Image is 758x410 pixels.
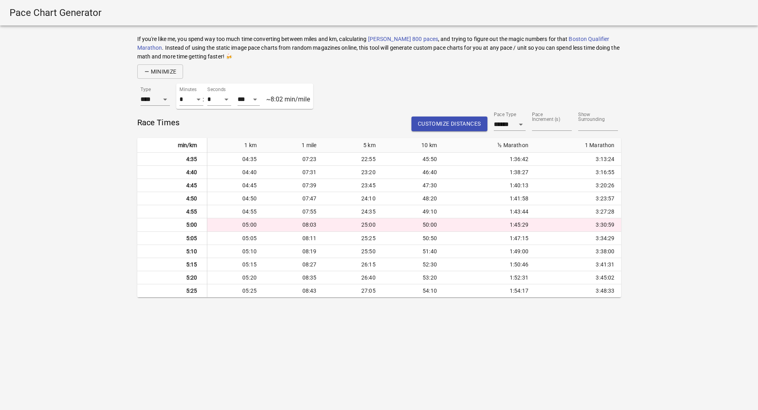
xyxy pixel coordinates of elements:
[207,153,266,166] td: 04:35
[266,284,326,297] td: 08:43
[137,271,207,284] th: 5:20
[446,232,538,245] td: 1:47:15
[538,218,621,231] td: 3:30:59
[385,245,446,258] td: 51:40
[446,179,538,192] td: 1:40:13
[137,36,610,51] a: Boston Qualifier Marathon
[207,192,266,205] td: 04:50
[446,284,538,297] td: 1:54:17
[538,205,621,218] td: 3:27:28
[137,258,207,271] th: 5:15
[446,258,538,271] td: 1:50:46
[446,205,538,218] td: 1:43:44
[140,87,151,92] label: Type
[137,64,183,79] button: Minimize
[385,192,446,205] td: 48:20
[207,271,266,284] td: 05:20
[137,179,207,192] th: 4:45
[207,179,266,192] td: 04:45
[446,138,538,153] th: ½ Marathon
[207,232,266,245] td: 05:05
[326,138,385,153] th: 5 km
[207,138,266,153] th: 1 km
[326,192,385,205] td: 24:10
[385,153,446,166] td: 45:50
[326,205,385,218] td: 24:35
[538,166,621,179] td: 3:16:55
[137,138,207,153] th: min/km
[266,245,326,258] td: 08:19
[418,119,481,129] span: Customize Distances
[207,87,225,92] label: Seconds
[207,205,266,218] td: 04:55
[266,271,326,284] td: 08:35
[326,232,385,245] td: 25:25
[207,284,266,297] td: 05:25
[411,117,487,131] button: Customize Distances
[326,284,385,297] td: 27:05
[266,153,326,166] td: 07:23
[538,284,621,297] td: 3:48:33
[203,95,210,103] div: :
[538,153,621,166] td: 3:13:24
[137,205,207,218] th: 4:55
[446,245,538,258] td: 1:49:00
[538,232,621,245] td: 3:34:29
[385,258,446,271] td: 52:30
[538,138,621,153] th: 1 Marathon
[266,258,326,271] td: 08:27
[538,192,621,205] td: 3:23:57
[446,153,538,166] td: 1:36:42
[266,192,326,205] td: 07:47
[137,116,180,129] h6: Race Times
[494,113,516,117] label: Pace Type
[137,218,207,231] th: 5:00
[385,166,446,179] td: 46:40
[385,232,446,245] td: 50:50
[137,35,621,61] h6: If you're like me, you spend way too much time converting between miles and km, calculating , and...
[207,245,266,258] td: 05:10
[326,258,385,271] td: 26:15
[538,271,621,284] td: 3:45:02
[207,258,266,271] td: 05:15
[266,218,326,231] td: 08:03
[266,205,326,218] td: 07:55
[10,6,748,19] h5: Pace Chart Generator
[446,166,538,179] td: 1:38:27
[226,53,232,60] span: cheers
[326,179,385,192] td: 23:45
[137,166,207,179] th: 4:40
[326,245,385,258] td: 25:50
[266,179,326,192] td: 07:39
[385,284,446,297] td: 54:10
[266,166,326,179] td: 07:31
[179,87,197,92] label: Minutes
[137,153,207,166] th: 4:35
[532,113,562,122] label: Pace Increment (s)
[266,232,326,245] td: 08:11
[326,218,385,231] td: 25:00
[207,166,266,179] td: 04:40
[137,284,207,297] th: 5:25
[137,245,207,258] th: 5:10
[446,218,538,231] td: 1:45:29
[266,95,310,103] div: ~ 8:02 min/mile
[266,138,326,153] th: 1 mile
[144,67,177,77] span: Minimize
[538,258,621,271] td: 3:41:31
[368,36,438,42] a: [PERSON_NAME] 800 paces
[385,179,446,192] td: 47:30
[326,271,385,284] td: 26:40
[538,245,621,258] td: 3:38:00
[385,138,446,153] th: 10 km
[385,271,446,284] td: 53:20
[446,271,538,284] td: 1:52:31
[446,192,538,205] td: 1:41:58
[137,232,207,245] th: 5:05
[326,166,385,179] td: 23:20
[207,218,266,231] td: 05:00
[326,153,385,166] td: 22:55
[385,205,446,218] td: 49:10
[538,179,621,192] td: 3:20:26
[578,113,608,122] label: Show Surrounding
